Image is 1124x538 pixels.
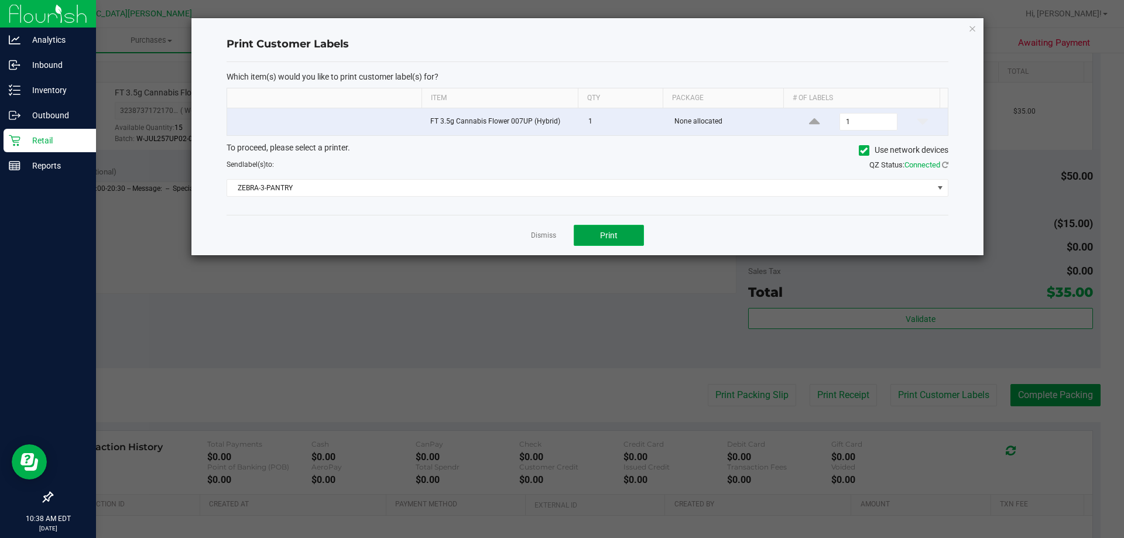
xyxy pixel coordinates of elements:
[5,513,91,524] p: 10:38 AM EDT
[9,135,20,146] inline-svg: Retail
[20,108,91,122] p: Outbound
[859,144,948,156] label: Use network devices
[9,84,20,96] inline-svg: Inventory
[20,58,91,72] p: Inbound
[663,88,783,108] th: Package
[12,444,47,479] iframe: Resource center
[227,180,933,196] span: ZEBRA-3-PANTRY
[20,83,91,97] p: Inventory
[9,34,20,46] inline-svg: Analytics
[869,160,948,169] span: QZ Status:
[242,160,266,169] span: label(s)
[574,225,644,246] button: Print
[9,109,20,121] inline-svg: Outbound
[227,71,948,82] p: Which item(s) would you like to print customer label(s) for?
[600,231,618,240] span: Print
[904,160,940,169] span: Connected
[218,142,957,159] div: To proceed, please select a printer.
[531,231,556,241] a: Dismiss
[227,37,948,52] h4: Print Customer Labels
[421,88,578,108] th: Item
[20,159,91,173] p: Reports
[667,108,790,135] td: None allocated
[578,88,663,108] th: Qty
[9,59,20,71] inline-svg: Inbound
[783,88,940,108] th: # of labels
[423,108,581,135] td: FT 3.5g Cannabis Flower 007UP (Hybrid)
[20,33,91,47] p: Analytics
[20,133,91,148] p: Retail
[227,160,274,169] span: Send to:
[581,108,667,135] td: 1
[5,524,91,533] p: [DATE]
[9,160,20,172] inline-svg: Reports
